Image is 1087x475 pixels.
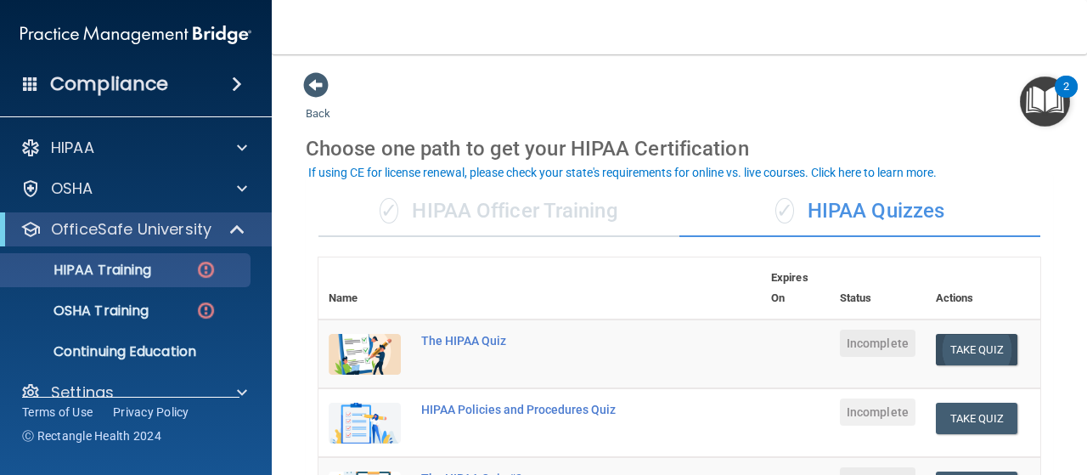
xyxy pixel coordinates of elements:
[306,124,1053,173] div: Choose one path to get your HIPAA Certification
[936,403,1017,434] button: Take Quiz
[1020,76,1070,127] button: Open Resource Center, 2 new notifications
[50,72,168,96] h4: Compliance
[195,259,217,280] img: danger-circle.6113f641.png
[20,18,251,52] img: PMB logo
[113,404,189,421] a: Privacy Policy
[51,138,94,158] p: HIPAA
[306,164,939,181] button: If using CE for license renewal, please check your state's requirements for online vs. live cours...
[51,219,211,240] p: OfficeSafe University
[22,404,93,421] a: Terms of Use
[421,403,676,416] div: HIPAA Policies and Procedures Quiz
[20,219,246,240] a: OfficeSafe University
[11,343,243,360] p: Continuing Education
[421,334,676,348] div: The HIPAA Quiz
[22,427,161,444] span: Ⓒ Rectangle Health 2024
[830,257,926,319] th: Status
[1063,87,1069,109] div: 2
[380,198,398,223] span: ✓
[318,186,679,237] div: HIPAA Officer Training
[840,330,915,357] span: Incomplete
[926,257,1040,319] th: Actions
[11,303,149,319] p: OSHA Training
[679,186,1040,237] div: HIPAA Quizzes
[306,87,330,120] a: Back
[51,178,93,199] p: OSHA
[761,257,830,319] th: Expires On
[318,257,411,319] th: Name
[20,138,247,158] a: HIPAA
[51,382,114,403] p: Settings
[840,399,915,426] span: Incomplete
[308,167,937,178] div: If using CE for license renewal, please check your state's requirements for online vs. live cours...
[775,198,794,223] span: ✓
[20,382,247,403] a: Settings
[11,262,151,279] p: HIPAA Training
[936,334,1017,365] button: Take Quiz
[195,300,217,321] img: danger-circle.6113f641.png
[20,178,247,199] a: OSHA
